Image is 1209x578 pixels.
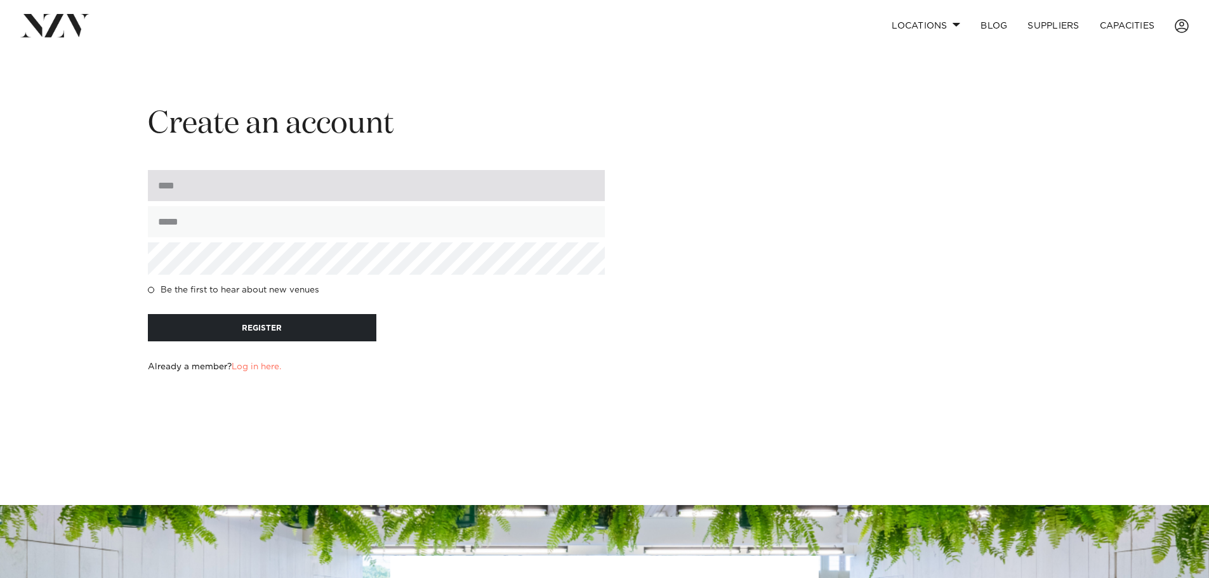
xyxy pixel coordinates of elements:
a: SUPPLIERS [1017,12,1089,39]
h4: Be the first to hear about new venues [161,285,319,295]
h4: Already a member? [148,362,281,372]
h1: Create an account [148,105,605,145]
a: Capacities [1090,12,1165,39]
a: BLOG [970,12,1017,39]
a: Locations [882,12,970,39]
mark: Log in here. [232,362,281,371]
a: Already a member?Log in here. [148,362,281,397]
img: nzv-logo.png [20,14,89,37]
button: REGISTER [148,314,376,341]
